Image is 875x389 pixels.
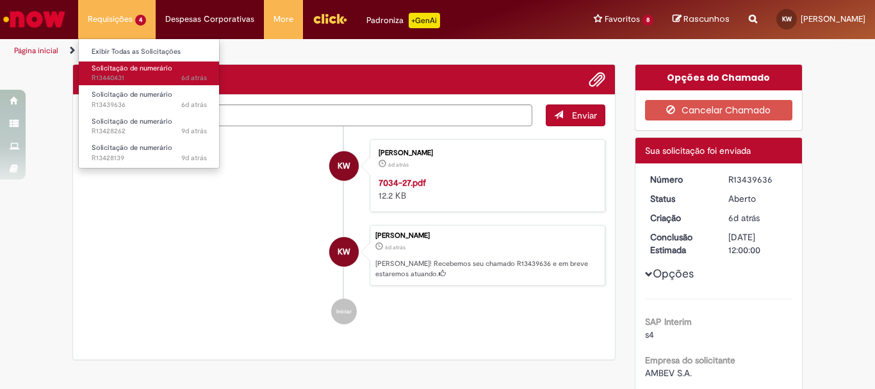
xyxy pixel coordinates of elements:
button: Enviar [546,104,605,126]
span: R13428139 [92,153,207,163]
span: R13428262 [92,126,207,137]
a: Aberto R13439636 : Solicitação de numerário [79,88,220,112]
div: 12.2 KB [379,176,592,202]
a: Aberto R13428262 : Solicitação de numerário [79,115,220,138]
a: Aberto R13440431 : Solicitação de numerário [79,62,220,85]
span: 6d atrás [388,161,409,169]
time: 22/08/2025 15:23:23 [181,73,207,83]
ul: Trilhas de página [10,39,574,63]
span: 6d atrás [181,100,207,110]
b: SAP Interim [645,316,692,327]
span: KW [338,151,350,181]
span: s4 [645,329,654,340]
div: [PERSON_NAME] [375,232,598,240]
img: click_logo_yellow_360x200.png [313,9,347,28]
span: KW [782,15,792,23]
span: 6d atrás [181,73,207,83]
span: Rascunhos [683,13,730,25]
a: Exibir Todas as Solicitações [79,45,220,59]
ul: Histórico de tíquete [83,126,605,338]
span: AMBEV S.A. [645,367,692,379]
time: 22/08/2025 12:03:37 [385,244,405,251]
div: Katiane Weronezi [329,151,359,181]
span: Favoritos [605,13,640,26]
a: 7034-27.pdf [379,177,426,188]
time: 22/08/2025 12:03:37 [728,212,760,224]
div: Aberto [728,192,788,205]
button: Adicionar anexos [589,71,605,88]
span: R13439636 [92,100,207,110]
dt: Número [641,173,719,186]
span: Despesas Corporativas [165,13,254,26]
b: Empresa do solicitante [645,354,735,366]
div: Opções do Chamado [635,65,803,90]
span: Solicitação de numerário [92,90,172,99]
li: Katiane Weronezi [83,225,605,286]
span: Solicitação de numerário [92,63,172,73]
a: Página inicial [14,46,58,56]
time: 22/08/2025 12:03:32 [388,161,409,169]
dt: Status [641,192,719,205]
div: [DATE] 12:00:00 [728,231,788,256]
span: Sua solicitação foi enviada [645,145,751,156]
div: 22/08/2025 12:03:37 [728,211,788,224]
span: R13440431 [92,73,207,83]
img: ServiceNow [1,6,67,32]
a: Rascunhos [673,13,730,26]
span: 6d atrás [385,244,405,251]
span: 6d atrás [728,212,760,224]
time: 19/08/2025 11:59:00 [181,126,207,136]
span: 9d atrás [181,153,207,163]
p: +GenAi [409,13,440,28]
span: More [274,13,293,26]
span: Solicitação de numerário [92,143,172,153]
div: Katiane Weronezi [329,237,359,267]
span: 8 [642,15,653,26]
span: [PERSON_NAME] [801,13,865,24]
dt: Criação [641,211,719,224]
button: Cancelar Chamado [645,100,793,120]
span: Requisições [88,13,133,26]
div: R13439636 [728,173,788,186]
span: Solicitação de numerário [92,117,172,126]
textarea: Digite sua mensagem aqui... [83,104,532,126]
ul: Requisições [78,38,220,169]
span: Enviar [572,110,597,121]
div: [PERSON_NAME] [379,149,592,157]
div: Padroniza [366,13,440,28]
span: KW [338,236,350,267]
span: 4 [135,15,146,26]
a: Aberto R13428139 : Solicitação de numerário [79,141,220,165]
dt: Conclusão Estimada [641,231,719,256]
p: [PERSON_NAME]! Recebemos seu chamado R13439636 e em breve estaremos atuando. [375,259,598,279]
span: 9d atrás [181,126,207,136]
